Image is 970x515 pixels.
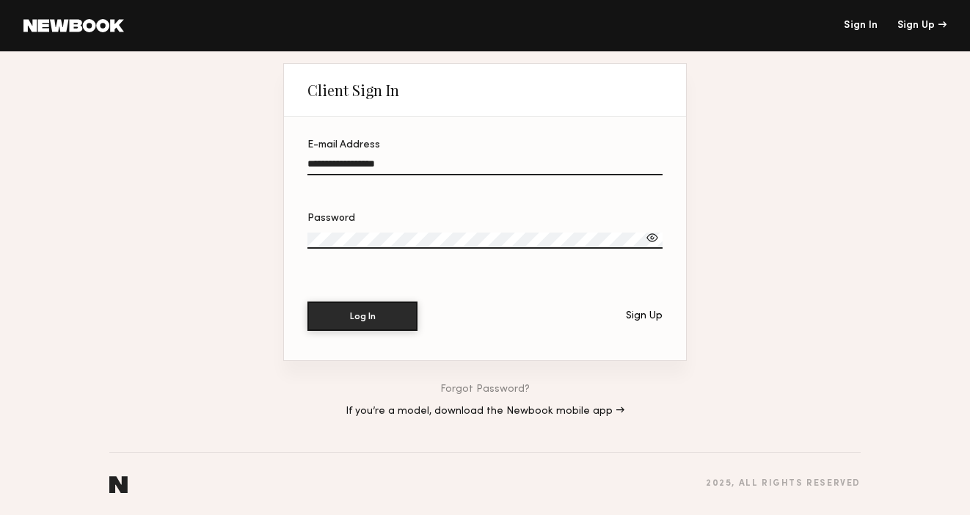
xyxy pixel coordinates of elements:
[307,158,663,175] input: E-mail Address
[307,213,663,224] div: Password
[706,479,861,489] div: 2025 , all rights reserved
[307,81,399,99] div: Client Sign In
[307,233,663,249] input: Password
[626,311,663,321] div: Sign Up
[897,21,947,31] div: Sign Up
[307,302,417,331] button: Log In
[307,140,663,150] div: E-mail Address
[440,384,530,395] a: Forgot Password?
[346,406,624,417] a: If you’re a model, download the Newbook mobile app →
[844,21,878,31] a: Sign In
